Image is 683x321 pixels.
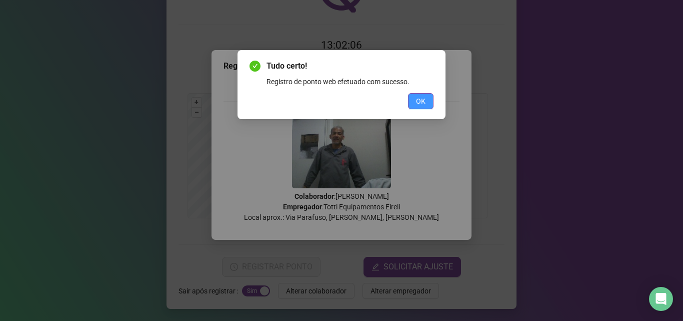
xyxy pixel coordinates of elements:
[266,76,433,87] div: Registro de ponto web efetuado com sucesso.
[649,287,673,311] div: Open Intercom Messenger
[266,60,433,72] span: Tudo certo!
[249,61,260,72] span: check-circle
[416,96,425,107] span: OK
[408,93,433,109] button: OK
